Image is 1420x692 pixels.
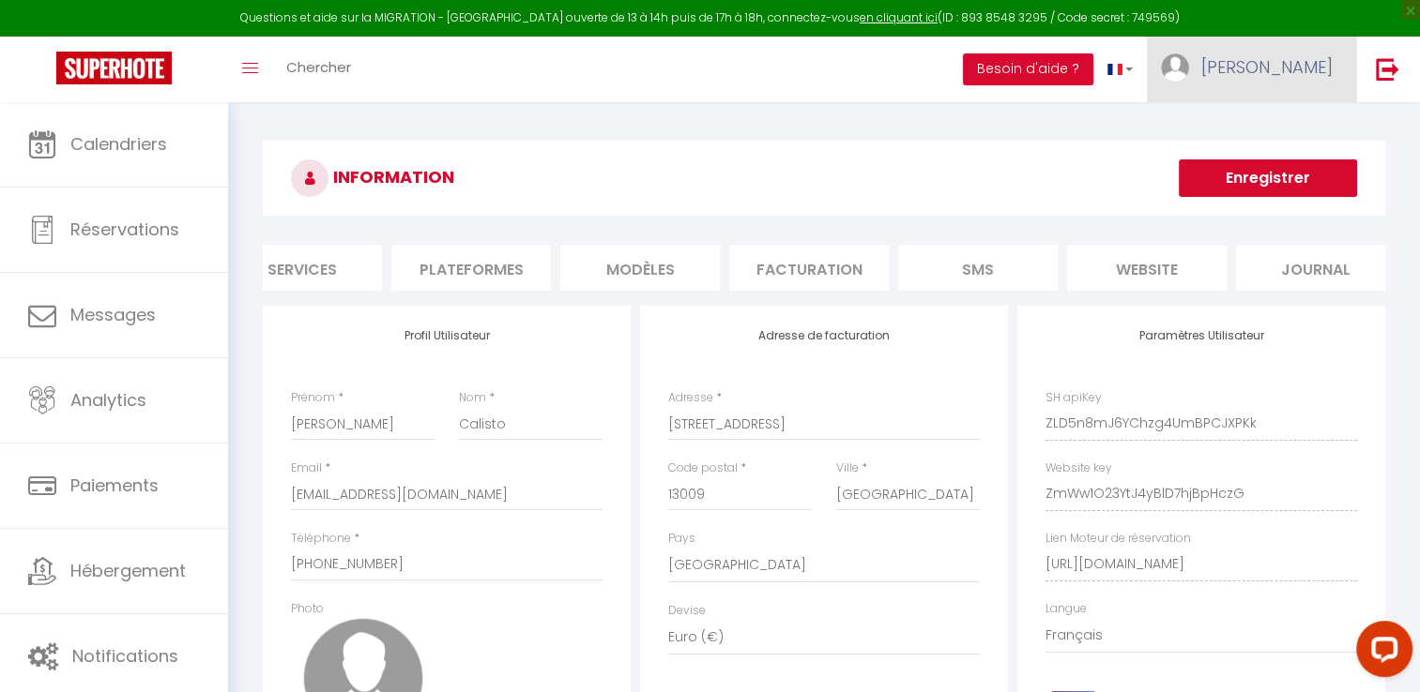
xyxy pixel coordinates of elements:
[286,57,351,77] span: Chercher
[668,602,706,620] label: Devise
[291,389,335,407] label: Prénom
[72,644,178,668] span: Notifications
[459,389,486,407] label: Nom
[860,9,938,25] a: en cliquant ici
[70,388,146,412] span: Analytics
[668,459,738,477] label: Code postal
[263,141,1385,216] h3: INFORMATION
[898,245,1058,291] li: SMS
[1046,389,1102,407] label: SH apiKey
[836,459,859,477] label: Ville
[963,53,1093,85] button: Besoin d'aide ?
[668,389,713,407] label: Adresse
[1046,600,1087,618] label: Langue
[668,329,980,342] h4: Adresse de facturation
[70,132,167,156] span: Calendriers
[70,474,159,497] span: Paiements
[70,303,156,326] span: Messages
[1376,57,1399,81] img: logout
[1067,245,1227,291] li: website
[391,245,551,291] li: Plateformes
[291,600,324,618] label: Photo
[222,245,382,291] li: Services
[560,245,720,291] li: MODÈLES
[291,530,351,548] label: Téléphone
[291,329,603,342] h4: Profil Utilisateur
[70,559,186,582] span: Hébergement
[1236,245,1396,291] li: Journal
[1046,459,1112,477] label: Website key
[1046,530,1191,548] label: Lien Moteur de réservation
[272,37,365,102] a: Chercher
[70,218,179,241] span: Réservations
[56,52,172,84] img: Super Booking
[668,530,695,548] label: Pays
[1201,55,1333,79] span: [PERSON_NAME]
[1341,613,1420,692] iframe: LiveChat chat widget
[1161,53,1189,82] img: ...
[1179,159,1357,197] button: Enregistrer
[1046,329,1357,342] h4: Paramètres Utilisateur
[1147,37,1356,102] a: ... [PERSON_NAME]
[291,459,322,477] label: Email
[729,245,889,291] li: Facturation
